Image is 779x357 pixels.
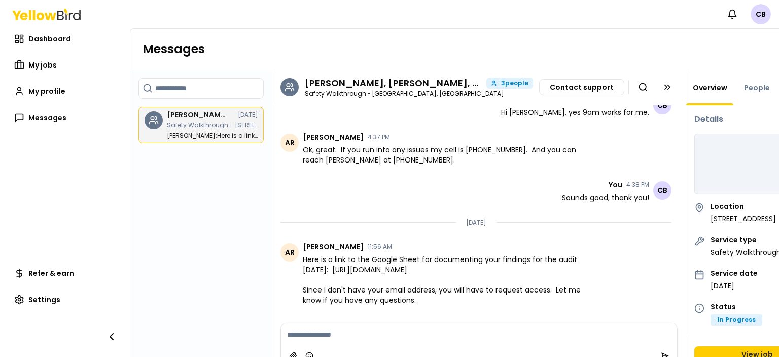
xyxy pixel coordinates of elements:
[167,111,228,118] h3: Chris Baker, Angela Ray, Michael Schnupp
[711,203,776,210] h4: Location
[501,107,649,117] span: Hi [PERSON_NAME], yes 9am works for me.
[711,314,762,326] div: In Progress
[28,34,71,44] span: Dashboard
[28,295,60,305] span: Settings
[8,108,122,128] a: Messages
[8,81,122,102] a: My profile
[466,219,486,227] p: [DATE]
[167,122,258,128] p: Safety Walkthrough - 6600 New Venture Gear Dr , East Syracuse, NY 13057
[368,244,392,250] time: 11:56 AM
[711,270,758,277] h4: Service date
[28,86,65,96] span: My profile
[368,134,390,140] time: 4:37 PM
[303,145,596,165] span: Ok, great. If you run into any issues my cell is [PHONE_NUMBER]. And you can reach [PERSON_NAME] ...
[28,60,57,70] span: My jobs
[687,83,733,93] a: Overview
[28,113,66,123] span: Messages
[28,268,74,278] span: Refer & earn
[303,134,364,141] span: [PERSON_NAME]
[280,243,299,262] span: AR
[8,28,122,49] a: Dashboard
[305,79,482,88] h3: Chris Baker, Angela Ray, Michael Schnupp
[8,263,122,283] a: Refer & earn
[711,214,776,224] p: [STREET_ADDRESS]
[280,134,299,152] span: AR
[626,182,649,188] time: 4:38 PM
[711,303,762,310] h4: Status
[609,181,622,188] span: You
[653,181,671,200] span: CB
[738,83,776,93] a: People
[272,105,686,323] div: Chat messages
[653,96,671,114] span: CB
[238,112,258,118] time: [DATE]
[751,4,771,24] span: CB
[539,79,624,95] button: Contact support
[305,91,533,97] p: Safety Walkthrough • [GEOGRAPHIC_DATA], [GEOGRAPHIC_DATA]
[501,80,528,86] span: 3 people
[167,133,258,139] p: Here is a link to the Google Sheet for documenting your findings for the audit on Monday: https:/...
[138,107,264,143] a: [PERSON_NAME], [PERSON_NAME], [PERSON_NAME][DATE]Safety Walkthrough - [STREET_ADDRESS][PERSON_NAM...
[8,289,122,310] a: Settings
[303,243,364,250] span: [PERSON_NAME]
[303,254,596,305] span: Here is a link to the Google Sheet for documenting your findings for the audit [DATE]: [URL][DOMA...
[562,192,649,203] span: Sounds good, thank you!
[711,281,758,291] p: [DATE]
[8,55,122,75] a: My jobs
